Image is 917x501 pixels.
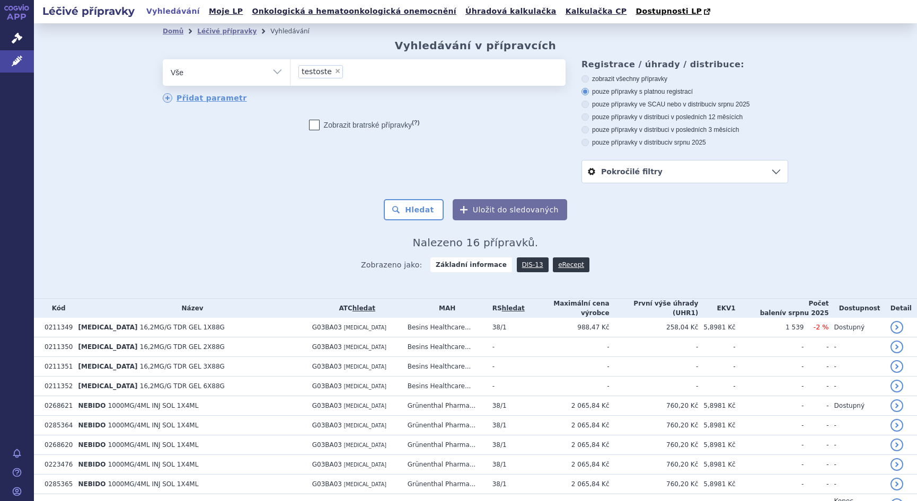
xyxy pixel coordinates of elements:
[632,4,716,19] a: Dostupnosti LP
[525,377,610,396] td: -
[108,441,199,449] span: 1000MG/4ML INJ SOL 1X4ML
[344,481,386,487] span: [MEDICAL_DATA]
[525,299,610,318] th: Maximální cena výrobce
[312,461,342,468] span: G03BA03
[610,455,699,475] td: 760,20 Kč
[829,377,885,396] td: -
[525,455,610,475] td: 2 065,84 Kč
[698,416,735,435] td: 5,8981 Kč
[39,318,73,337] td: 0211349
[736,318,804,337] td: 1 539
[562,4,630,19] a: Kalkulačka CP
[890,360,903,373] a: detail
[344,403,386,409] span: [MEDICAL_DATA]
[581,100,788,109] label: pouze přípravky ve SCAU nebo v distribuci
[402,299,487,318] th: MAH
[804,377,828,396] td: -
[610,435,699,455] td: 760,20 Kč
[140,363,225,370] span: 16,2MG/G TDR GEL 3X88G
[698,455,735,475] td: 5,8981 Kč
[610,337,699,357] td: -
[890,439,903,451] a: detail
[669,139,706,146] span: v srpnu 2025
[78,461,105,468] span: NEBIDO
[890,380,903,392] a: detail
[610,416,699,435] td: 760,20 Kč
[829,318,885,337] td: Dostupný
[581,113,788,121] label: pouze přípravky v distribuci v posledních 12 měsících
[309,120,420,130] label: Zobrazit bratrské přípravky
[890,478,903,490] a: detail
[804,396,828,416] td: -
[829,475,885,494] td: -
[143,4,203,19] a: Vyhledávání
[553,257,589,272] a: eRecept
[78,363,137,370] span: [MEDICAL_DATA]
[829,357,885,377] td: -
[698,337,735,357] td: -
[492,324,507,331] span: 38/1
[487,357,525,377] td: -
[344,364,386,370] span: [MEDICAL_DATA]
[525,318,610,337] td: 988,47 Kč
[890,419,903,432] a: detail
[78,441,105,449] span: NEBIDO
[249,4,460,19] a: Onkologická a hematoonkologická onemocnění
[402,455,487,475] td: Grünenthal Pharma...
[829,435,885,455] td: -
[582,160,788,183] a: Pokročilé filtry
[698,396,735,416] td: 5,8981 Kč
[829,337,885,357] td: -
[413,236,539,249] span: Nalezeno 16 přípravků.
[610,396,699,416] td: 760,20 Kč
[402,416,487,435] td: Grünenthal Pharma...
[39,337,73,357] td: 0211350
[78,480,105,488] span: NEBIDO
[108,422,199,429] span: 1000MG/4ML INJ SOL 1X4ML
[462,4,560,19] a: Úhradová kalkulačka
[581,126,788,134] label: pouze přípravky v distribuci v posledních 3 měsících
[890,341,903,353] a: detail
[581,75,788,83] label: zobrazit všechny přípravky
[78,422,105,429] span: NEBIDO
[78,343,137,351] span: [MEDICAL_DATA]
[344,344,386,350] span: [MEDICAL_DATA]
[890,321,903,334] a: detail
[312,422,342,429] span: G03BA03
[412,119,419,126] abbr: (?)
[736,299,829,318] th: Počet balení
[804,475,828,494] td: -
[402,318,487,337] td: Besins Healthcare...
[39,396,73,416] td: 0268621
[312,363,342,370] span: G03BA03
[525,416,610,435] td: 2 065,84 Kč
[402,377,487,396] td: Besins Healthcare...
[197,28,257,35] a: Léčivé přípravky
[698,377,735,396] td: -
[39,416,73,435] td: 0285364
[34,4,143,19] h2: Léčivé přípravky
[402,337,487,357] td: Besins Healthcare...
[344,383,386,389] span: [MEDICAL_DATA]
[492,441,507,449] span: 38/1
[140,382,225,390] span: 16,2MG/G TDR GEL 6X88G
[698,299,735,318] th: EKV1
[344,423,386,428] span: [MEDICAL_DATA]
[402,396,487,416] td: Grünenthal Pharma...
[736,337,804,357] td: -
[492,422,507,429] span: 38/1
[492,402,507,409] span: 38/1
[402,475,487,494] td: Grünenthal Pharma...
[402,357,487,377] td: Besins Healthcare...
[736,416,804,435] td: -
[395,39,557,52] h2: Vyhledávání v přípravcích
[782,309,828,317] span: v srpnu 2025
[352,305,375,312] a: hledat
[804,357,828,377] td: -
[487,337,525,357] td: -
[736,435,804,455] td: -
[610,475,699,494] td: 760,20 Kč
[39,299,73,318] th: Kód
[829,299,885,318] th: Dostupnost
[736,357,804,377] td: -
